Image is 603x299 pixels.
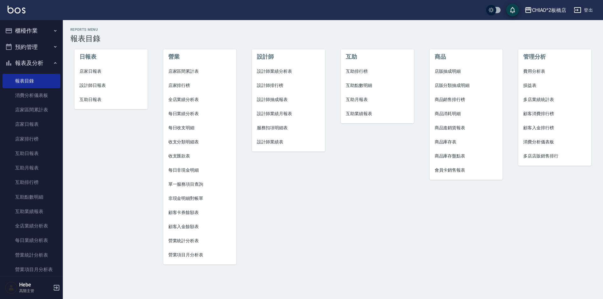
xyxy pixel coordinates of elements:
[3,161,60,175] a: 互助月報表
[3,204,60,219] a: 互助業績報表
[430,78,503,93] a: 店販分類抽成明細
[3,146,60,161] a: 互助日報表
[168,96,231,103] span: 全店業績分析表
[341,64,414,78] a: 互助排行榜
[19,288,51,294] p: 高階主管
[3,88,60,103] a: 消費分析儀表板
[3,190,60,204] a: 互助點數明細
[430,163,503,177] a: 會員卡銷售報表
[3,233,60,248] a: 每日業績分析表
[8,6,25,13] img: Logo
[168,125,231,131] span: 每日收支明細
[163,107,236,121] a: 每日業績分析表
[523,153,586,159] span: 多店店販銷售排行
[168,82,231,89] span: 店家排行榜
[3,55,60,71] button: 報表及分析
[435,139,498,145] span: 商品庫存表
[523,68,586,75] span: 費用分析表
[163,135,236,149] a: 收支分類明細表
[523,96,586,103] span: 多店業績統計表
[430,64,503,78] a: 店販抽成明細
[257,125,320,131] span: 服務扣項明細表
[252,121,325,135] a: 服務扣項明細表
[3,39,60,55] button: 預約管理
[435,153,498,159] span: 商品庫存盤點表
[252,107,325,121] a: 設計師業績月報表
[168,110,231,117] span: 每日業績分析表
[518,64,591,78] a: 費用分析表
[163,149,236,163] a: 收支匯款表
[163,121,236,135] a: 每日收支明細
[163,64,236,78] a: 店家區間累計表
[346,68,409,75] span: 互助排行榜
[168,223,231,230] span: 顧客入金餘額表
[3,132,60,146] a: 店家排行榜
[168,139,231,145] span: 收支分類明細表
[79,82,143,89] span: 設計師日報表
[74,93,148,107] a: 互助日報表
[252,64,325,78] a: 設計師業績分析表
[430,93,503,107] a: 商品銷售排行榜
[163,220,236,234] a: 顧客入金餘額表
[163,191,236,206] a: 非現金明細對帳單
[341,93,414,107] a: 互助月報表
[3,219,60,233] a: 全店業績分析表
[435,68,498,75] span: 店販抽成明細
[168,167,231,174] span: 每日非現金明細
[435,167,498,174] span: 會員卡銷售報表
[523,139,586,145] span: 消費分析儀表板
[341,78,414,93] a: 互助點數明細
[257,68,320,75] span: 設計師業績分析表
[163,49,236,64] li: 營業
[168,68,231,75] span: 店家區間累計表
[346,110,409,117] span: 互助業績報表
[3,74,60,88] a: 報表目錄
[257,96,320,103] span: 設計師抽成報表
[3,175,60,190] a: 互助排行榜
[518,121,591,135] a: 顧客入金排行榜
[3,103,60,117] a: 店家區間累計表
[163,234,236,248] a: 營業統計分析表
[523,125,586,131] span: 顧客入金排行榜
[522,4,569,17] button: CHIAO^2板橋店
[3,23,60,39] button: 櫃檯作業
[70,28,595,32] h2: Reports Menu
[257,110,320,117] span: 設計師業績月報表
[532,6,567,14] div: CHIAO^2板橋店
[523,82,586,89] span: 損益表
[168,181,231,188] span: 單一服務項目查詢
[257,82,320,89] span: 設計師排行榜
[168,209,231,216] span: 顧客卡券餘額表
[435,110,498,117] span: 商品消耗明細
[163,177,236,191] a: 單一服務項目查詢
[163,206,236,220] a: 顧客卡券餘額表
[163,248,236,262] a: 營業項目月分析表
[518,49,591,64] li: 管理分析
[3,248,60,262] a: 營業統計分析表
[341,107,414,121] a: 互助業績報表
[79,68,143,75] span: 店家日報表
[74,49,148,64] li: 日報表
[430,121,503,135] a: 商品進銷貨報表
[3,262,60,277] a: 營業項目月分析表
[168,195,231,202] span: 非現金明細對帳單
[523,110,586,117] span: 顧客消費排行榜
[163,93,236,107] a: 全店業績分析表
[506,4,519,16] button: save
[3,117,60,131] a: 店家日報表
[252,49,325,64] li: 設計師
[70,34,595,43] h3: 報表目錄
[518,107,591,121] a: 顧客消費排行榜
[163,78,236,93] a: 店家排行榜
[19,282,51,288] h5: Hebe
[346,96,409,103] span: 互助月報表
[518,135,591,149] a: 消費分析儀表板
[435,125,498,131] span: 商品進銷貨報表
[252,78,325,93] a: 設計師排行榜
[168,252,231,258] span: 營業項目月分析表
[257,139,320,145] span: 設計師業績表
[163,163,236,177] a: 每日非現金明細
[430,49,503,64] li: 商品
[435,82,498,89] span: 店販分類抽成明細
[79,96,143,103] span: 互助日報表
